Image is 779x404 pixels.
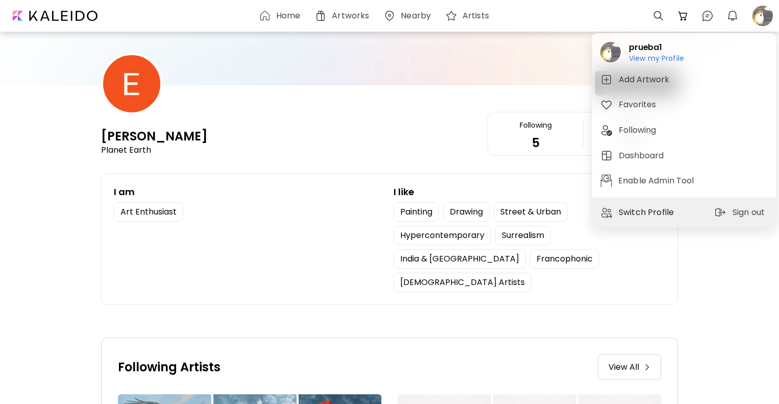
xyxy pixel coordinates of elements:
[600,150,613,162] img: tab
[600,124,613,136] img: tab
[600,74,613,86] img: tab
[600,99,613,111] img: tab
[619,99,659,111] h5: Favorites
[619,124,659,136] h5: Following
[629,54,684,63] h6: View my Profile
[733,206,768,219] p: Sign out
[596,202,683,223] button: switch-profileSwitch Profile
[619,74,672,86] h5: Add Artwork
[619,150,667,162] h5: Dashboard
[619,206,677,219] p: Switch Profile
[596,69,772,90] button: tabAdd Artwork
[618,175,697,187] p: Enable Admin Tool
[600,206,613,219] img: switch-profile
[629,41,684,54] h2: prueba1
[714,206,726,219] img: sign-out
[596,94,772,115] button: tabFavorites
[710,202,772,223] button: sign-outSign out
[596,146,772,166] button: tabDashboard
[600,174,612,187] img: admintool
[596,120,772,140] button: tabFollowing
[596,171,772,191] button: admintoolEnable Admin Tool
